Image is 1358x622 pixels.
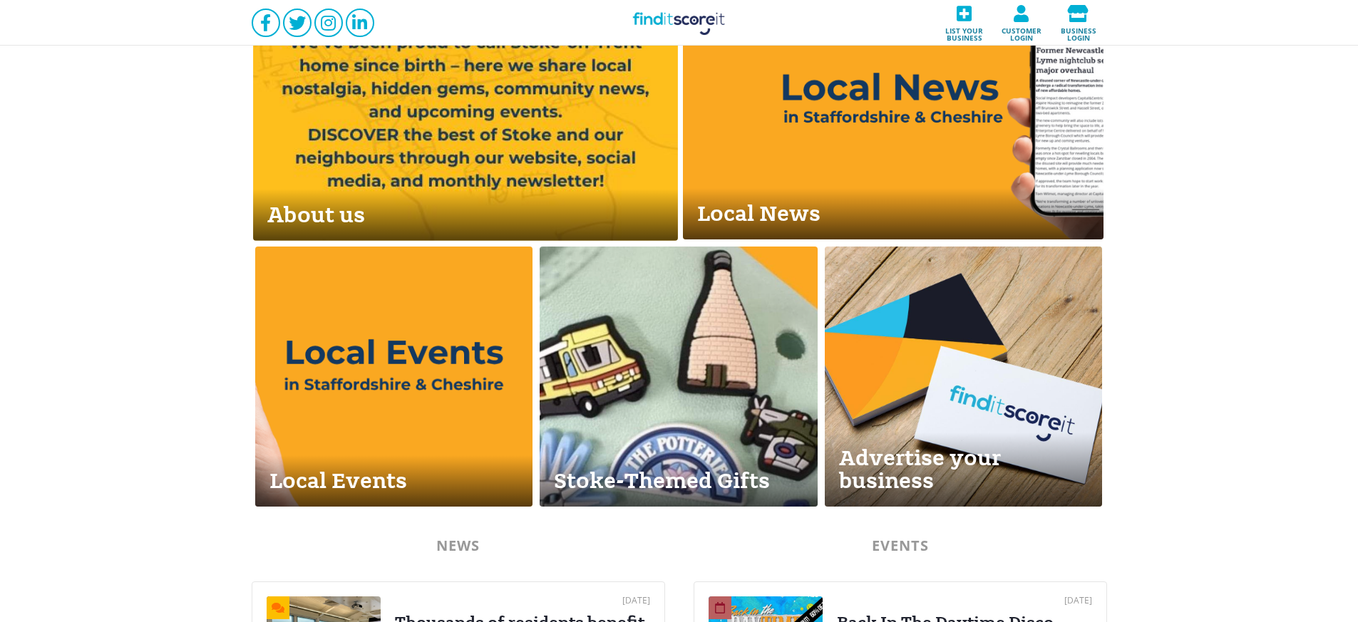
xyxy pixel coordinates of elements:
[1054,22,1103,41] span: Business login
[825,432,1103,507] div: Advertise your business
[683,188,1104,239] div: Local News
[993,1,1050,46] a: Customer login
[940,22,989,41] span: List your business
[540,247,818,507] a: Stoke-Themed Gifts
[540,455,818,507] div: Stoke-Themed Gifts
[395,596,650,605] div: [DATE]
[825,247,1103,507] a: Advertise your business
[997,22,1046,41] span: Customer login
[252,539,665,553] div: NEWS
[837,596,1092,605] div: [DATE]
[255,455,533,507] div: Local Events
[253,189,678,241] div: About us
[694,539,1107,553] div: EVENTS
[255,247,533,507] a: Local Events
[1050,1,1107,46] a: Business login
[936,1,993,46] a: List your business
